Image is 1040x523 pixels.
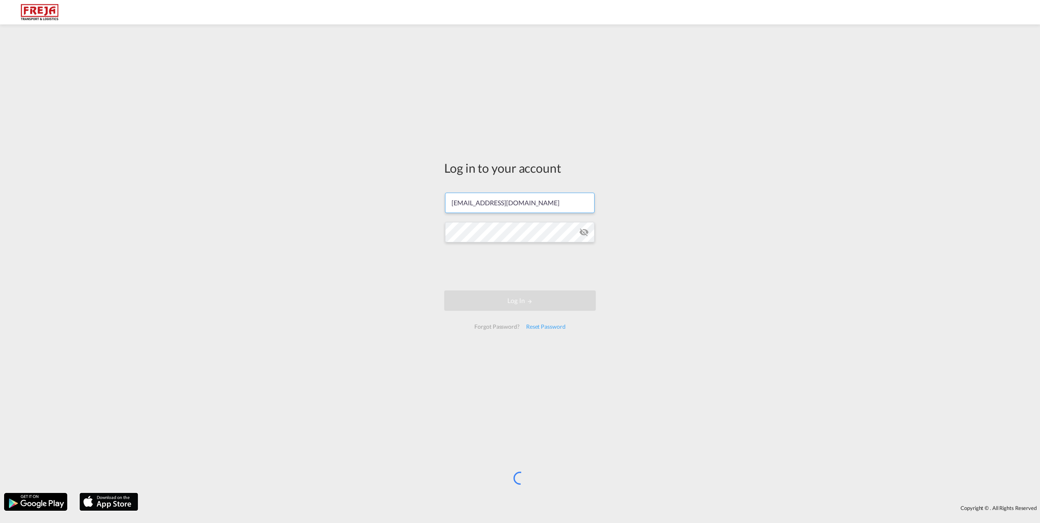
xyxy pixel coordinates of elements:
[458,251,582,282] iframe: reCAPTCHA
[3,492,68,512] img: google.png
[471,319,522,334] div: Forgot Password?
[79,492,139,512] img: apple.png
[523,319,569,334] div: Reset Password
[444,290,596,311] button: LOGIN
[445,193,595,213] input: Enter email/phone number
[142,501,1040,515] div: Copyright © . All Rights Reserved
[579,227,589,237] md-icon: icon-eye-off
[12,3,67,22] img: 586607c025bf11f083711d99603023e7.png
[444,159,596,176] div: Log in to your account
